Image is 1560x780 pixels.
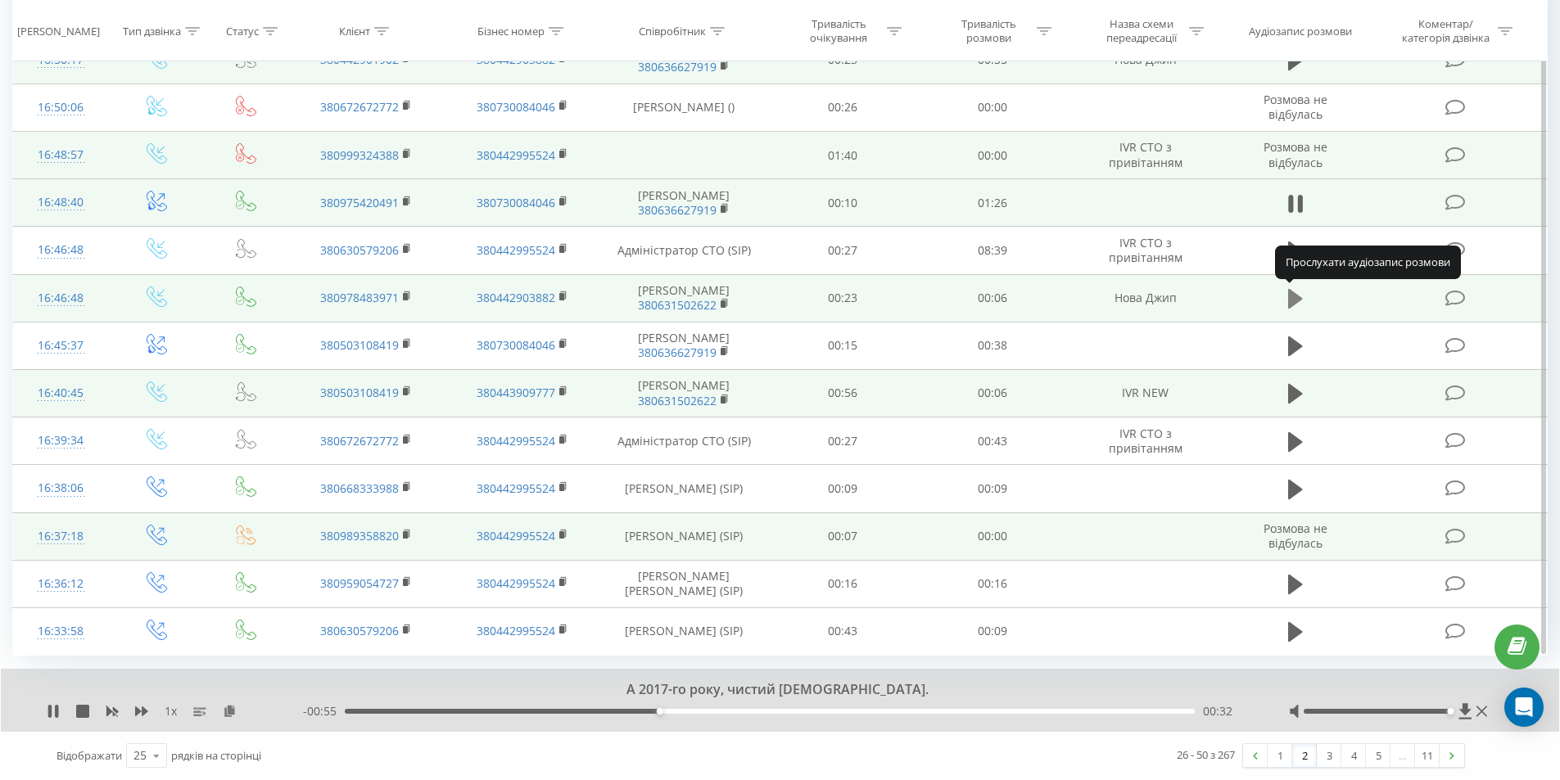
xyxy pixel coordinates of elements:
[320,433,399,449] a: 380672672772
[1097,17,1185,45] div: Назва схеми переадресації
[1447,708,1454,715] div: Accessibility label
[29,234,93,266] div: 16:46:48
[29,521,93,552] div: 16:37:18
[1264,92,1327,122] span: Розмова не відбулась
[600,369,768,417] td: [PERSON_NAME]
[477,99,555,115] a: 380730084046
[768,274,918,322] td: 00:23
[477,195,555,210] a: 380730084046
[768,322,918,369] td: 00:15
[477,385,555,400] a: 380443909777
[918,417,1068,465] td: 00:43
[477,337,555,353] a: 380730084046
[1067,369,1223,417] td: IVR NEW
[1177,746,1235,763] div: 26 - 50 з 267
[133,747,147,764] div: 25
[320,147,399,163] a: 380999324388
[339,24,370,38] div: Клієнт
[1390,744,1415,767] div: …
[1341,744,1366,767] a: 4
[1067,132,1223,179] td: IVR СТО з привітанням
[1366,744,1390,767] a: 5
[918,179,1068,227] td: 01:26
[320,99,399,115] a: 380672672772
[29,187,93,219] div: 16:48:40
[320,480,399,496] a: 380668333988
[918,369,1068,417] td: 00:06
[1268,744,1292,767] a: 1
[768,83,918,131] td: 00:26
[320,242,399,258] a: 380630579206
[768,417,918,465] td: 00:27
[768,560,918,607] td: 00:16
[320,575,399,591] a: 380959054727
[477,147,555,163] a: 380442995524
[600,465,768,512] td: [PERSON_NAME] (SIP)
[600,512,768,560] td: [PERSON_NAME] (SIP)
[768,512,918,560] td: 00:07
[29,568,93,600] div: 16:36:12
[1398,17,1494,45] div: Коментар/категорія дзвінка
[477,433,555,449] a: 380442995524
[1415,744,1440,767] a: 11
[600,227,768,274] td: Адміністратор СТО (SIP)
[303,703,345,719] span: - 00:55
[320,290,399,305] a: 380978483971
[918,322,1068,369] td: 00:38
[1249,24,1352,38] div: Аудіозапис розмови
[29,282,93,314] div: 16:46:48
[918,607,1068,655] td: 00:09
[191,681,1346,699] div: А 2017-го року, чистий [DEMOGRAPHIC_DATA].
[600,179,768,227] td: [PERSON_NAME]
[1292,744,1317,767] a: 2
[477,24,545,38] div: Бізнес номер
[1264,521,1327,551] span: Розмова не відбулась
[638,202,717,218] a: 380636627919
[1317,744,1341,767] a: 3
[638,297,717,313] a: 380631502622
[600,274,768,322] td: [PERSON_NAME]
[1067,227,1223,274] td: IVR СТО з привітанням
[320,528,399,543] a: 380989358820
[1264,139,1327,169] span: Розмова не відбулась
[1203,703,1232,719] span: 00:32
[600,83,768,131] td: [PERSON_NAME] ()
[320,623,399,638] a: 380630579206
[638,59,717,74] a: 380636627919
[477,290,555,305] a: 380442903882
[918,560,1068,607] td: 00:16
[638,345,717,360] a: 380636627919
[1275,246,1461,278] div: Прослухати аудіозапис розмови
[657,708,663,715] div: Accessibility label
[600,607,768,655] td: [PERSON_NAME] (SIP)
[29,425,93,457] div: 16:39:34
[29,615,93,647] div: 16:33:58
[57,748,122,763] span: Відображати
[768,179,918,227] td: 00:10
[29,139,93,171] div: 16:48:57
[918,274,1068,322] td: 00:06
[320,337,399,353] a: 380503108419
[918,465,1068,512] td: 00:09
[600,322,768,369] td: [PERSON_NAME]
[918,227,1068,274] td: 08:39
[918,83,1068,131] td: 00:00
[768,227,918,274] td: 00:27
[918,512,1068,560] td: 00:00
[477,528,555,543] a: 380442995524
[165,703,177,719] span: 1 x
[1504,688,1544,727] div: Open Intercom Messenger
[638,393,717,408] a: 380631502622
[639,24,706,38] div: Співробітник
[768,607,918,655] td: 00:43
[29,330,93,362] div: 16:45:37
[320,385,399,400] a: 380503108419
[226,24,259,38] div: Статус
[918,132,1068,179] td: 00:00
[477,242,555,258] a: 380442995524
[29,377,93,409] div: 16:40:45
[768,465,918,512] td: 00:09
[600,560,768,607] td: [PERSON_NAME] [PERSON_NAME] (SIP)
[768,132,918,179] td: 01:40
[477,623,555,638] a: 380442995524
